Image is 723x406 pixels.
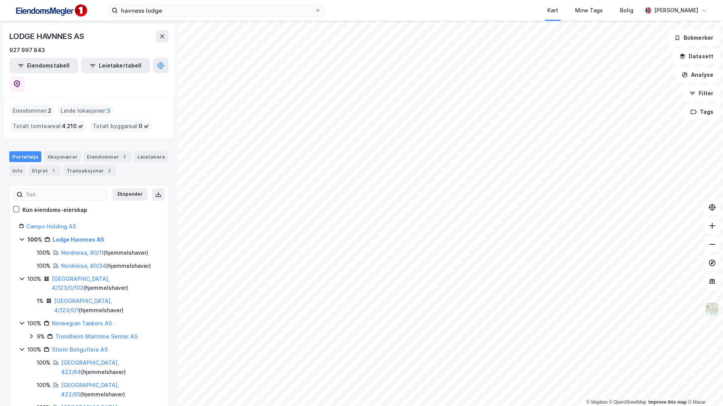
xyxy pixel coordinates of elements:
[684,104,720,120] button: Tags
[586,399,608,405] a: Mapbox
[61,358,159,377] div: ( hjemmelshaver )
[27,274,41,284] div: 100%
[23,189,107,200] input: Søk
[120,153,128,161] div: 2
[648,399,687,405] a: Improve this map
[61,249,104,256] a: Nordreisa, 80/11
[58,105,114,117] div: Leide lokasjoner :
[61,261,151,271] div: ( hjemmelshaver )
[44,151,81,162] div: Aksjonærer
[9,58,78,73] button: Eiendomstabell
[668,30,720,46] button: Bokmerker
[84,151,131,162] div: Eiendommer
[37,332,45,341] div: 9%
[12,2,90,19] img: F4PB6Px+NJ5v8B7XTbfpPpyloAAAAASUVORK5CYII=
[26,223,76,230] a: Campo Holding AS
[654,6,698,15] div: [PERSON_NAME]
[61,262,106,269] a: Nordreisa, 80/34
[52,276,110,291] a: [GEOGRAPHIC_DATA], 4/123/0/102
[27,319,41,328] div: 100%
[63,165,116,176] div: Transaksjoner
[9,165,25,176] div: Info
[684,369,723,406] iframe: Chat Widget
[112,188,148,201] button: Ekspander
[55,333,137,340] a: Trondheim Maritime Senter AS
[9,30,86,42] div: LODGE HAVNNES AS
[53,236,104,243] a: Lodge Havnnes AS
[90,120,152,132] div: Totalt byggareal :
[609,399,647,405] a: OpenStreetMap
[675,67,720,83] button: Analyse
[134,151,168,162] div: Leietakere
[22,205,87,215] div: Kun eiendoms-eierskap
[139,122,149,131] span: 0 ㎡
[9,46,45,55] div: 927 997 843
[105,167,113,174] div: 2
[37,248,51,257] div: 100%
[61,359,119,375] a: [GEOGRAPHIC_DATA], 422/64
[37,296,44,306] div: 1%
[37,381,51,390] div: 100%
[54,298,112,313] a: [GEOGRAPHIC_DATA], 4/123/0/1
[27,345,41,354] div: 100%
[684,369,723,406] div: Kontrollprogram for chat
[620,6,633,15] div: Bolig
[27,235,42,244] div: 100%
[37,358,51,367] div: 100%
[61,381,159,399] div: ( hjemmelshaver )
[49,167,57,174] div: 1
[52,346,108,353] a: Storm Boligutleie AS
[81,58,150,73] button: Leietakertabell
[48,106,51,115] span: 2
[705,302,720,316] img: Z
[37,261,51,271] div: 100%
[683,86,720,101] button: Filter
[107,106,110,115] span: 3
[29,165,60,176] div: Styret
[52,320,112,326] a: Norwegian Tankers AS
[10,120,87,132] div: Totalt tomteareal :
[54,296,159,315] div: ( hjemmelshaver )
[61,248,148,257] div: ( hjemmelshaver )
[10,105,54,117] div: Eiendommer :
[118,5,315,16] input: Søk på adresse, matrikkel, gårdeiere, leietakere eller personer
[52,274,159,293] div: ( hjemmelshaver )
[673,49,720,64] button: Datasett
[575,6,603,15] div: Mine Tags
[9,151,41,162] div: Portefølje
[547,6,558,15] div: Kart
[61,382,119,398] a: [GEOGRAPHIC_DATA], 422/65
[62,122,83,131] span: 4 210 ㎡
